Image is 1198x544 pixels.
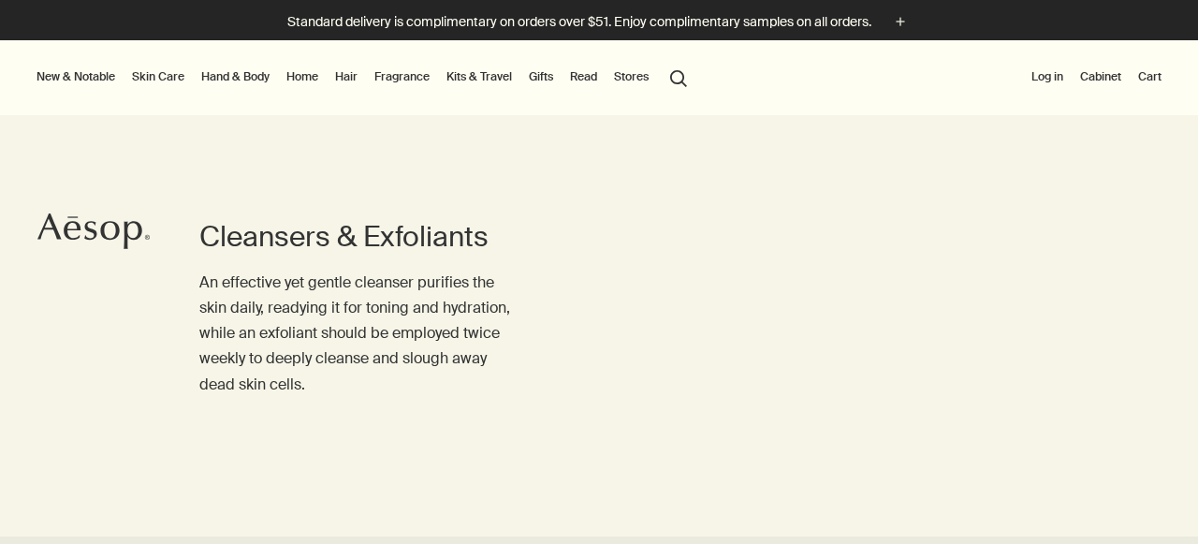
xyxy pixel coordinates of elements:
button: Standard delivery is complimentary on orders over $51. Enjoy complimentary samples on all orders. [287,11,911,33]
a: Cabinet [1076,66,1125,88]
a: Read [566,66,601,88]
a: Skin Care [128,66,188,88]
button: Log in [1028,66,1067,88]
button: Stores [610,66,652,88]
h1: Cleansers & Exfoliants [199,218,524,256]
nav: primary [33,40,695,115]
a: Home [283,66,322,88]
p: Standard delivery is complimentary on orders over $51. Enjoy complimentary samples on all orders. [287,12,871,32]
button: Open search [662,59,695,95]
button: Cart [1134,66,1165,88]
a: Hand & Body [197,66,273,88]
a: Kits & Travel [443,66,516,88]
a: Hair [331,66,361,88]
p: An effective yet gentle cleanser purifies the skin daily, readying it for toning and hydration, w... [199,270,524,397]
a: Gifts [525,66,557,88]
a: Aesop [33,208,154,259]
nav: supplementary [1028,40,1165,115]
a: Fragrance [371,66,433,88]
button: New & Notable [33,66,119,88]
svg: Aesop [37,213,150,250]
